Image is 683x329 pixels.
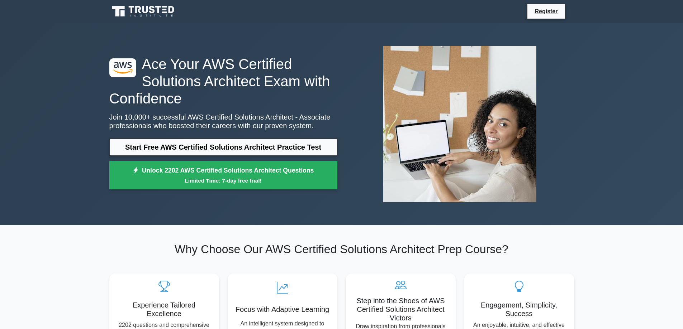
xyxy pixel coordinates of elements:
[118,176,328,185] small: Limited Time: 7-day free trial!
[115,301,213,318] h5: Experience Tailored Excellence
[109,113,337,130] p: Join 10,000+ successful AWS Certified Solutions Architect - Associate professionals who boosted t...
[470,301,568,318] h5: Engagement, Simplicity, Success
[233,305,332,314] h5: Focus with Adaptive Learning
[352,296,450,322] h5: Step into the Shoes of AWS Certified Solutions Architect Victors
[109,139,337,156] a: Start Free AWS Certified Solutions Architect Practice Test
[530,7,562,16] a: Register
[109,55,337,107] h1: Ace Your AWS Certified Solutions Architect Exam with Confidence
[109,161,337,190] a: Unlock 2202 AWS Certified Solutions Architect QuestionsLimited Time: 7-day free trial!
[109,242,574,256] h2: Why Choose Our AWS Certified Solutions Architect Prep Course?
